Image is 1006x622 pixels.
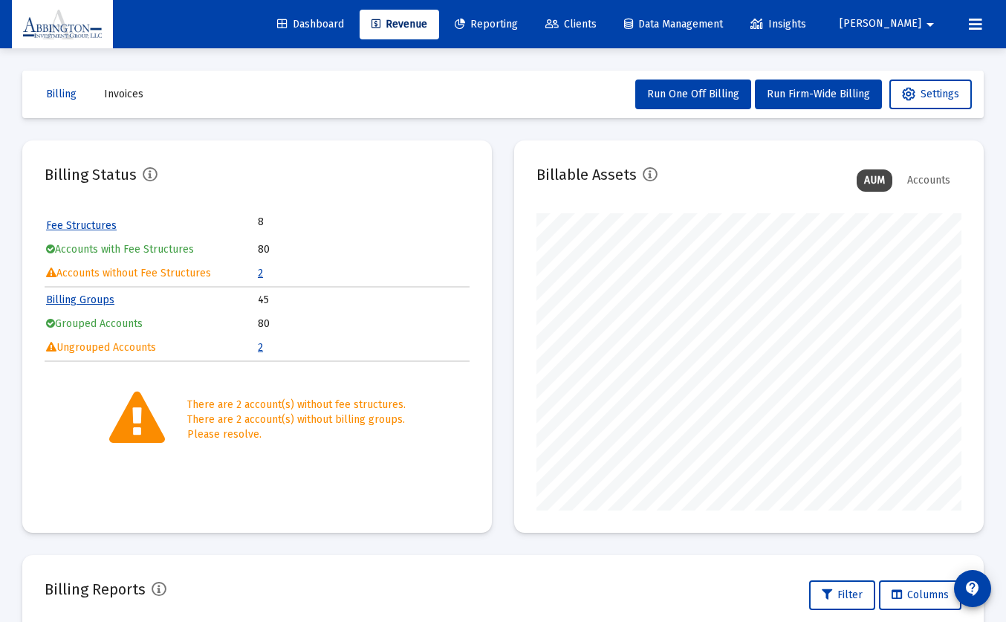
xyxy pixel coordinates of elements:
[964,580,981,597] mat-icon: contact_support
[46,239,256,261] td: Accounts with Fee Structures
[46,262,256,285] td: Accounts without Fee Structures
[635,80,751,109] button: Run One Off Billing
[822,589,863,601] span: Filter
[45,577,146,601] h2: Billing Reports
[360,10,439,39] a: Revenue
[187,427,406,442] div: Please resolve.
[840,18,921,30] span: [PERSON_NAME]
[46,313,256,335] td: Grouped Accounts
[755,80,882,109] button: Run Firm-Wide Billing
[23,10,102,39] img: Dashboard
[46,294,114,306] a: Billing Groups
[889,80,972,109] button: Settings
[647,88,739,100] span: Run One Off Billing
[187,412,406,427] div: There are 2 account(s) without billing groups.
[46,88,77,100] span: Billing
[265,10,356,39] a: Dashboard
[46,337,256,359] td: Ungrouped Accounts
[767,88,870,100] span: Run Firm-Wide Billing
[187,398,406,412] div: There are 2 account(s) without fee structures.
[258,289,468,311] td: 45
[900,169,958,192] div: Accounts
[455,18,518,30] span: Reporting
[624,18,723,30] span: Data Management
[46,219,117,232] a: Fee Structures
[902,88,959,100] span: Settings
[258,341,263,354] a: 2
[258,239,468,261] td: 80
[750,18,806,30] span: Insights
[34,80,88,109] button: Billing
[258,215,363,230] td: 8
[921,10,939,39] mat-icon: arrow_drop_down
[258,267,263,279] a: 2
[92,80,155,109] button: Invoices
[371,18,427,30] span: Revenue
[857,169,892,192] div: AUM
[277,18,344,30] span: Dashboard
[443,10,530,39] a: Reporting
[45,163,137,187] h2: Billing Status
[809,580,875,610] button: Filter
[258,313,468,335] td: 80
[536,163,637,187] h2: Billable Assets
[739,10,818,39] a: Insights
[612,10,735,39] a: Data Management
[545,18,597,30] span: Clients
[892,589,949,601] span: Columns
[822,9,957,39] button: [PERSON_NAME]
[104,88,143,100] span: Invoices
[533,10,609,39] a: Clients
[879,580,961,610] button: Columns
